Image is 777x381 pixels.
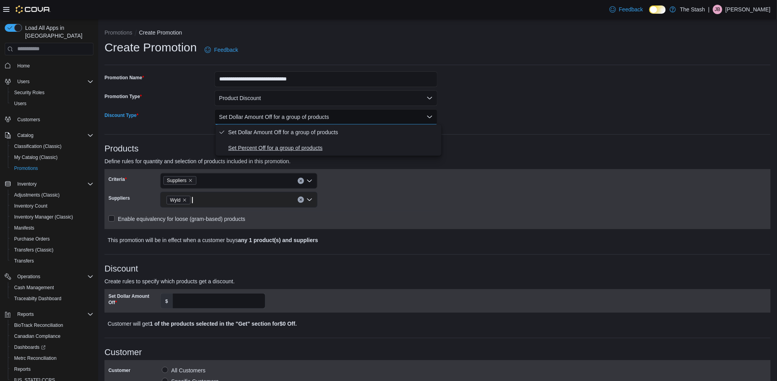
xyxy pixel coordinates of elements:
button: Home [2,60,97,71]
a: Classification (Classic) [11,142,65,151]
button: Promotions [104,29,132,36]
span: Reports [11,365,93,374]
button: Traceabilty Dashboard [8,293,97,304]
h1: Create Promotion [104,40,197,55]
span: Feedback [619,5,643,13]
button: Catalog [14,131,37,140]
span: Canadian Compliance [11,332,93,341]
img: Cova [16,5,51,13]
button: Security Roles [8,87,97,98]
div: Jeremy Briscoe [713,5,722,14]
label: All Customers [162,366,205,375]
button: Inventory Count [8,201,97,211]
span: JB [715,5,720,14]
a: Transfers (Classic) [11,245,57,255]
span: Feedback [214,46,238,54]
a: Manifests [11,223,37,233]
span: Purchase Orders [11,234,93,244]
p: Define rules for quantity and selection of products included in this promotion. [104,157,604,166]
button: Inventory [14,179,40,189]
a: Purchase Orders [11,234,53,244]
span: Dashboards [14,344,46,350]
label: Criteria [108,176,127,182]
a: Dashboards [8,342,97,353]
b: any 1 product(s) and suppliers [238,237,318,243]
span: Users [11,99,93,108]
span: Users [14,100,26,107]
button: Transfers [8,255,97,266]
h3: Products [104,144,771,153]
span: Cash Management [11,283,93,292]
span: Purchase Orders [14,236,50,242]
span: Manifests [14,225,34,231]
button: Adjustments (Classic) [8,190,97,201]
button: Cash Management [8,282,97,293]
button: BioTrack Reconciliation [8,320,97,331]
span: Traceabilty Dashboard [11,294,93,303]
a: My Catalog (Classic) [11,153,61,162]
p: This promotion will be in effect when a customer buys [108,235,603,245]
button: Clear input [298,197,304,203]
span: Security Roles [14,89,44,96]
span: Customers [17,117,40,123]
button: Clear input [298,178,304,184]
button: Reports [14,310,37,319]
button: Metrc Reconciliation [8,353,97,364]
label: Enable equivalency for loose (gram-based) products [108,214,246,224]
span: Promotions [14,165,38,171]
a: Cash Management [11,283,57,292]
a: Metrc Reconciliation [11,354,60,363]
input: Dark Mode [649,5,666,14]
button: Promotions [8,163,97,174]
a: Inventory Manager (Classic) [11,212,76,222]
span: Inventory Count [11,201,93,211]
span: Catalog [17,132,33,139]
span: Users [17,78,29,85]
a: Inventory Count [11,201,51,211]
a: BioTrack Reconciliation [11,321,66,330]
h3: Customer [104,348,771,357]
span: Set Dollar Amount Off for a group of products [228,128,438,137]
label: Set Dollar Amount Off [108,293,157,306]
label: Customer [108,367,130,374]
p: [PERSON_NAME] [726,5,771,14]
button: Set Dollar Amount Off for a group of products [214,109,438,125]
p: Customer will get [108,319,603,328]
span: Reports [14,366,31,372]
button: Remove Suppliers from selection in this group [188,178,193,183]
span: Adjustments (Classic) [14,192,60,198]
span: Adjustments (Classic) [11,190,93,200]
span: Canadian Compliance [14,333,60,339]
span: Home [17,63,30,69]
button: Users [2,76,97,87]
h3: Discount [104,264,771,273]
button: Inventory Manager (Classic) [8,211,97,222]
a: Dashboards [11,343,49,352]
button: Operations [14,272,44,281]
a: Users [11,99,29,108]
button: Purchase Orders [8,233,97,244]
span: Load All Apps in [GEOGRAPHIC_DATA] [22,24,93,40]
p: Create rules to specify which products get a discount. [104,277,604,286]
span: Dashboards [11,343,93,352]
button: Users [14,77,33,86]
button: Reports [8,364,97,375]
button: Canadian Compliance [8,331,97,342]
span: Inventory [17,181,37,187]
button: Operations [2,271,97,282]
a: Security Roles [11,88,48,97]
span: Users [14,77,93,86]
button: Remove Wyld from selection in this group [182,198,187,202]
button: Create Promotion [139,29,182,36]
a: Feedback [607,2,646,17]
span: Transfers (Classic) [14,247,53,253]
label: Suppliers [108,195,130,201]
span: Transfers [14,258,34,264]
span: Transfers [11,256,93,266]
span: Manifests [11,223,93,233]
button: Manifests [8,222,97,233]
b: 1 of the products selected in the "Get" section for $0 Off . [150,321,297,327]
label: Promotion Name [104,75,144,81]
span: Reports [14,310,93,319]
